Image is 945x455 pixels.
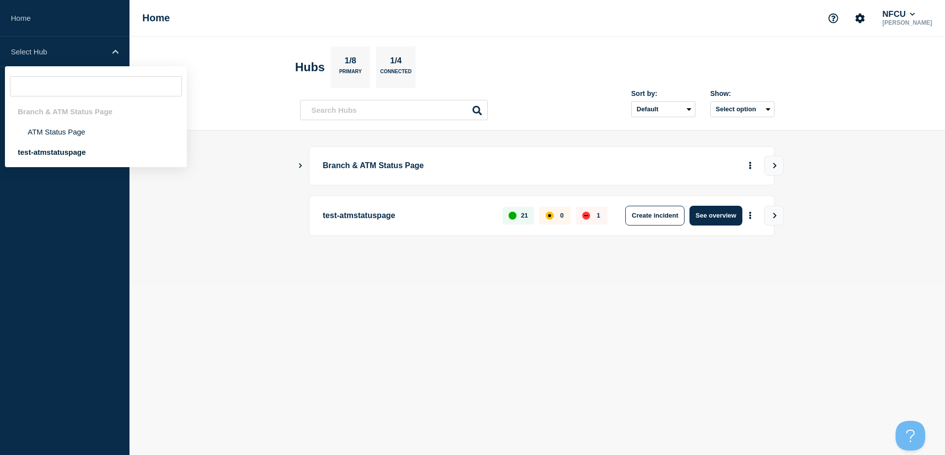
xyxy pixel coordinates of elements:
[880,9,917,19] button: NFCU
[295,60,325,74] h2: Hubs
[710,101,774,117] button: Select option
[744,157,757,175] button: More actions
[710,90,774,97] div: Show:
[764,156,784,176] button: View
[339,69,362,79] p: Primary
[323,206,491,226] p: test-atmstatuspage
[509,212,516,220] div: up
[764,206,784,226] button: View
[850,8,870,29] button: Account settings
[5,101,187,122] div: Branch & ATM Status Page
[597,212,600,219] p: 1
[323,157,596,175] p: Branch & ATM Status Page
[625,206,685,226] button: Create incident
[5,122,187,142] li: ATM Status Page
[880,19,934,26] p: [PERSON_NAME]
[5,142,187,162] div: test-atmstatuspage
[142,12,170,24] h1: Home
[387,56,406,69] p: 1/4
[744,206,757,225] button: More actions
[546,212,554,220] div: affected
[560,212,563,219] p: 0
[631,90,695,97] div: Sort by:
[631,101,695,117] select: Sort by
[896,421,925,451] iframe: Help Scout Beacon - Open
[823,8,844,29] button: Support
[380,69,411,79] p: Connected
[582,212,590,220] div: down
[298,162,303,170] button: Show Connected Hubs
[689,206,742,226] button: See overview
[341,56,360,69] p: 1/8
[521,212,528,219] p: 21
[300,100,488,120] input: Search Hubs
[11,47,106,56] p: Select Hub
